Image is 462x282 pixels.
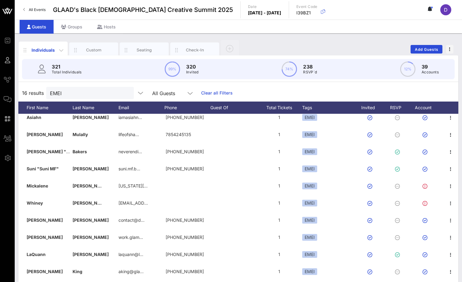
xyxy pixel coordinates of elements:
[302,234,317,241] div: EMEI
[302,148,317,155] div: EMEI
[118,200,192,206] span: [EMAIL_ADDRESS][DOMAIN_NAME]
[302,251,317,258] div: EMEI
[256,177,302,195] div: 1
[422,63,439,70] p: 39
[73,252,109,257] span: [PERSON_NAME]
[27,235,63,240] span: [PERSON_NAME]
[186,69,199,75] p: Invited
[256,195,302,212] div: 1
[20,20,54,34] div: Guests
[302,114,317,121] div: EMEI
[256,263,302,280] div: 1
[27,269,63,274] span: [PERSON_NAME]
[27,149,133,154] span: [PERSON_NAME] "Neverending [PERSON_NAME]"
[118,183,216,188] span: [US_STATE][EMAIL_ADDRESS][DOMAIN_NAME]
[118,212,145,229] p: contact@d…
[118,143,142,160] p: neverendi…
[164,102,210,114] div: Phone
[73,149,87,154] span: Bakers
[73,269,82,274] span: King
[148,87,197,99] div: All Guests
[302,102,354,114] div: Tags
[73,200,109,206] span: [PERSON_NAME]
[131,47,158,53] div: Seating
[73,183,109,188] span: [PERSON_NAME]
[256,246,302,263] div: 1
[210,102,256,114] div: Guest Of
[54,20,90,34] div: Groups
[73,235,109,240] span: [PERSON_NAME]
[201,90,233,96] a: Clear all Filters
[444,7,448,13] span: D
[256,143,302,160] div: 1
[256,126,302,143] div: 1
[440,4,451,15] div: D
[53,5,233,14] span: GLAAD's Black [DEMOGRAPHIC_DATA] Creative Summit 2025
[52,63,82,70] p: 321
[29,7,46,12] span: All Events
[302,183,317,189] div: EMEI
[27,252,46,257] span: LaQuann
[27,102,73,114] div: First Name
[296,4,317,10] p: Event Code
[118,126,139,143] p: lifeofsha…
[27,132,63,137] span: [PERSON_NAME]
[166,252,204,257] span: +19294202030
[166,166,204,171] span: +14049015781
[181,47,208,53] div: Check-In
[166,235,204,240] span: +14044819472
[166,149,204,154] span: +15046217042
[118,102,164,114] div: Email
[302,200,317,206] div: EMEI
[411,45,442,54] button: Add Guests
[152,91,175,96] div: All Guests
[422,69,439,75] p: Accounts
[73,102,118,114] div: Last Name
[256,229,302,246] div: 1
[388,102,409,114] div: RSVP
[248,10,281,16] p: [DATE] - [DATE]
[118,109,142,126] p: iamasiahn…
[166,115,204,120] span: +13236130606
[256,102,302,114] div: Total Tickets
[302,131,317,138] div: EMEI
[354,102,388,114] div: Invited
[20,5,49,15] a: All Events
[118,229,143,246] p: work.glam…
[73,166,109,171] span: [PERSON_NAME]
[296,10,317,16] p: I39BZ1
[302,217,317,224] div: EMEI
[303,69,317,75] p: RSVP`d
[166,132,191,137] span: 7854245135
[256,212,302,229] div: 1
[73,132,88,137] span: Mulally
[80,47,107,53] div: Custom
[27,166,59,171] span: Suni "Suni MF"
[22,89,44,97] span: 16 results
[90,20,123,34] div: Hosts
[248,4,281,10] p: Date
[52,69,82,75] p: Total Individuals
[118,246,143,263] p: laquann@l…
[27,115,41,120] span: Asiahn
[118,263,144,280] p: aking@gla…
[166,217,204,223] span: +17703664209
[415,47,439,52] span: Add Guests
[302,268,317,275] div: EMEI
[30,47,57,53] div: Individuals
[118,160,140,177] p: suni.mf.b…
[186,63,199,70] p: 320
[27,217,63,223] span: [PERSON_NAME]
[73,217,109,223] span: [PERSON_NAME]
[409,102,443,114] div: Account
[27,200,43,206] span: Whiney
[27,183,48,188] span: Mickalene
[73,115,109,120] span: [PERSON_NAME]
[303,63,317,70] p: 238
[302,165,317,172] div: EMEI
[256,109,302,126] div: 1
[256,160,302,177] div: 1
[166,269,204,274] span: +12025100251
